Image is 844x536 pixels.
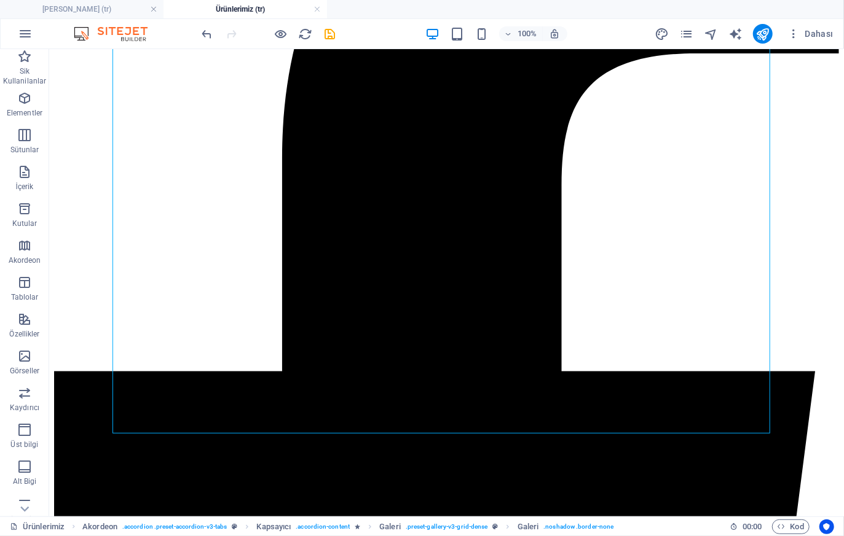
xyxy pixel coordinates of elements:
i: Bu element, özelleştirilebilir bir ön ayar [493,523,499,530]
i: Bu element, özelleştirilebilir bir ön ayar [232,523,237,530]
button: Usercentrics [819,519,834,534]
i: Kaydet (Ctrl+S) [323,27,337,41]
i: Yayınla [756,27,770,41]
p: İçerik [15,182,33,192]
span: . accordion-content [296,519,350,534]
p: Alt Bigi [13,476,37,486]
i: Tasarım (Ctrl+Alt+Y) [655,27,669,41]
button: Kod [772,519,810,534]
span: 00 00 [743,519,762,534]
i: Element bir animasyon içeriyor [355,523,360,530]
span: Kod [778,519,804,534]
nav: breadcrumb [82,519,613,534]
i: Yeniden boyutlandırmada yakınlaştırma düzeyini seçilen cihaza uyacak şekilde otomatik olarak ayarla. [550,28,561,39]
i: AI Writer [729,27,743,41]
button: navigator [704,26,719,41]
button: reload [298,26,313,41]
span: . accordion .preset-accordion-v3-tabs [122,519,227,534]
p: Tablolar [11,292,39,302]
button: undo [200,26,215,41]
button: Dahası [783,24,838,44]
img: Editor Logo [71,26,163,41]
i: Sayfalar (Ctrl+Alt+S) [680,27,694,41]
i: Sayfayı yeniden yükleyin [299,27,313,41]
h4: Ürünlerimiz (tr) [164,2,327,16]
button: Ön izleme modundan çıkıp düzenlemeye devam etmek için buraya tıklayın [274,26,288,41]
p: Kaydırıcı [10,403,39,413]
i: Navigatör [704,27,719,41]
p: Özellikler [9,329,39,339]
h6: 100% [518,26,537,41]
p: Elementler [7,108,42,118]
button: publish [753,24,773,44]
span: Seçmek için tıkla. Düzenlemek için çift tıkla [518,519,539,534]
button: text_generator [728,26,743,41]
span: : [751,522,753,531]
p: Görseller [10,366,39,376]
button: pages [679,26,694,41]
h6: Oturum süresi [730,519,762,534]
span: Akordeon [82,519,117,534]
p: Kutular [12,219,37,228]
p: Akordeon [9,255,41,265]
button: 100% [499,26,543,41]
span: . preset-gallery-v3-grid-dense [406,519,488,534]
button: design [655,26,669,41]
p: Üst bilgi [10,440,38,449]
button: save [323,26,337,41]
span: Seçmek için tıkla. Düzenlemek için çift tıkla [257,519,291,534]
a: Seçimi iptal etmek için tıkla. Sayfaları açmak için çift tıkla [10,519,65,534]
span: Dahası [787,28,834,40]
i: Geri al: Galeri görüntülerini değiştir (Ctrl+Z) [200,27,215,41]
p: Sütunlar [10,145,39,155]
span: . noshadow .border-none [543,519,613,534]
span: Seçmek için tıkla. Düzenlemek için çift tıkla [379,519,401,534]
